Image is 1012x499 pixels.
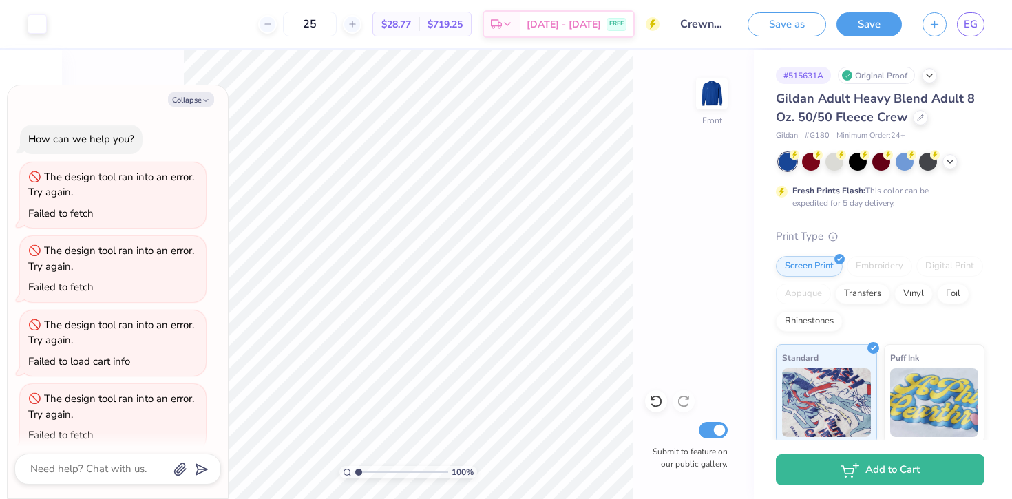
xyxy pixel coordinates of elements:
span: 100 % [452,466,474,478]
span: Gildan [776,130,798,142]
div: Front [702,114,722,127]
img: Front [698,80,726,107]
strong: Fresh Prints Flash: [792,185,865,196]
div: The design tool ran into an error. Try again. [28,392,194,421]
div: Failed to fetch [28,280,94,294]
div: Vinyl [894,284,933,304]
div: The design tool ran into an error. Try again. [28,318,194,348]
label: Submit to feature on our public gallery. [645,445,728,470]
span: Minimum Order: 24 + [836,130,905,142]
div: Screen Print [776,256,843,277]
div: Failed to fetch [28,428,94,442]
div: Failed to load cart info [28,354,130,368]
div: This color can be expedited for 5 day delivery. [792,184,962,209]
div: The design tool ran into an error. Try again. [28,244,194,273]
a: EG [957,12,984,36]
button: Add to Cart [776,454,984,485]
span: [DATE] - [DATE] [527,17,601,32]
div: Digital Print [916,256,983,277]
div: Transfers [835,284,890,304]
span: Standard [782,350,819,365]
span: FREE [609,19,624,29]
button: Save as [748,12,826,36]
div: # 515631A [776,67,831,84]
div: Foil [937,284,969,304]
span: Puff Ink [890,350,919,365]
img: Puff Ink [890,368,979,437]
div: Failed to fetch [28,206,94,220]
span: $719.25 [428,17,463,32]
span: Gildan Adult Heavy Blend Adult 8 Oz. 50/50 Fleece Crew [776,90,975,125]
img: Standard [782,368,871,437]
button: Collapse [168,92,214,107]
span: $28.77 [381,17,411,32]
div: Applique [776,284,831,304]
div: How can we help you? [28,132,134,146]
div: Embroidery [847,256,912,277]
input: – – [283,12,337,36]
span: EG [964,17,978,32]
div: Rhinestones [776,311,843,332]
div: Original Proof [838,67,915,84]
button: Save [836,12,902,36]
span: # G180 [805,130,830,142]
div: The design tool ran into an error. Try again. [28,170,194,200]
div: Print Type [776,229,984,244]
input: Untitled Design [670,10,737,38]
